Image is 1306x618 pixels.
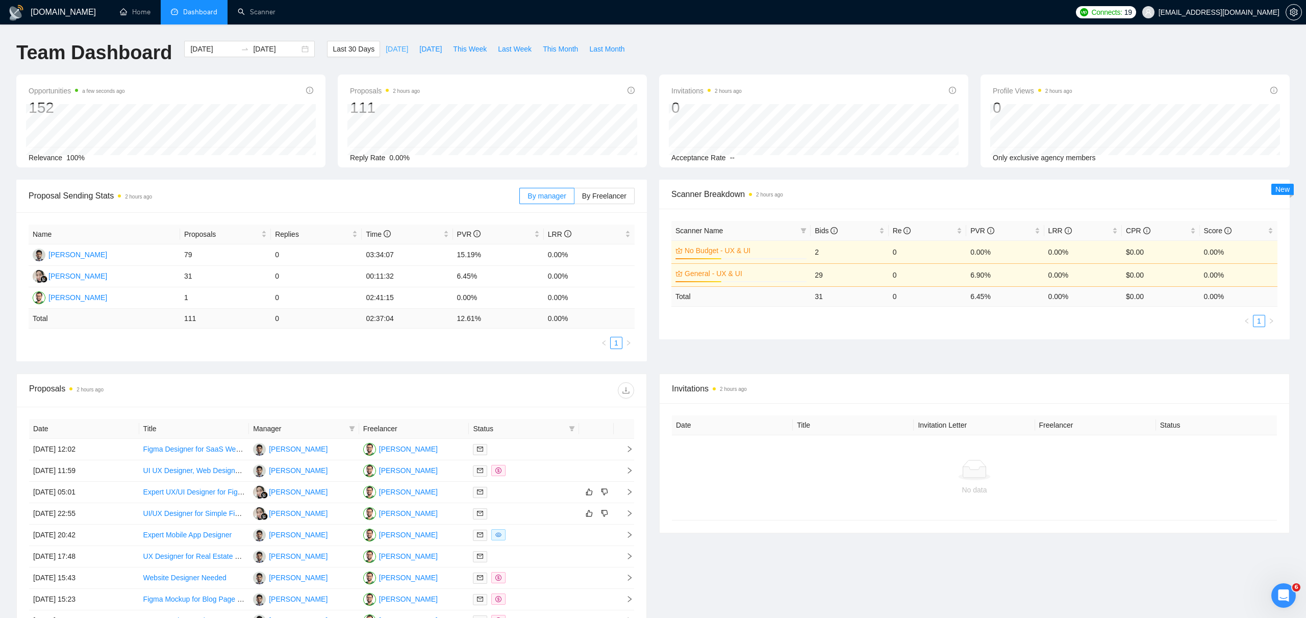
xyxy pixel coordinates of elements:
a: Figma Mockup for Blog Page Header Redesign [143,595,293,603]
td: 0.00% [1200,240,1278,263]
td: 0 [271,266,362,287]
button: right [622,337,635,349]
span: By Freelancer [582,192,626,200]
td: 6.45% [453,266,544,287]
a: RR[PERSON_NAME] [253,509,328,517]
td: 0.00% [544,266,635,287]
img: FK [253,529,266,541]
button: left [598,337,610,349]
td: Expert Mobile App Designer [139,525,249,546]
img: SA [33,291,45,304]
td: Total [29,309,180,329]
span: Reply Rate [350,154,385,162]
a: UI UX Designer, Web Designer for Mobile App Design, SaaS Designer [143,466,366,475]
span: Re [893,227,911,235]
span: Only exclusive agency members [993,154,1096,162]
img: RR [253,486,266,499]
span: Bids [815,227,838,235]
span: info-circle [1143,227,1150,234]
div: [PERSON_NAME] [269,594,328,605]
time: 2 hours ago [756,192,783,197]
a: Website Designer Needed [143,574,227,582]
span: LRR [548,230,571,238]
span: user [1145,9,1152,16]
a: SA[PERSON_NAME] [363,530,438,538]
div: [PERSON_NAME] [269,443,328,455]
th: Replies [271,225,362,244]
img: FK [253,550,266,563]
img: logo [8,5,24,21]
td: 00:11:32 [362,266,453,287]
td: 0 [889,286,966,306]
span: filter [347,421,357,436]
button: setting [1286,4,1302,20]
a: FK[PERSON_NAME] [253,444,328,453]
li: Previous Page [598,337,610,349]
a: 1 [1253,315,1265,327]
td: 0 [271,244,362,266]
img: FK [253,593,266,606]
a: homeHome [120,8,150,16]
span: right [618,467,633,474]
span: info-circle [384,230,391,237]
span: crown [675,270,683,277]
span: Scanner Name [675,227,723,235]
span: right [625,340,632,346]
img: gigradar-bm.png [261,491,268,499]
time: 2 hours ago [715,88,742,94]
div: [PERSON_NAME] [379,529,438,540]
span: By manager [528,192,566,200]
span: eye [495,532,501,538]
a: FK[PERSON_NAME] [253,466,328,474]
span: filter [567,421,577,436]
button: Last 30 Days [327,41,380,57]
span: dislike [601,509,608,517]
span: info-circle [987,227,994,234]
th: Freelancer [359,419,469,439]
li: Previous Page [1241,315,1253,327]
span: 0.00% [389,154,410,162]
span: filter [798,223,809,238]
td: 6.90% [966,263,1044,286]
span: -- [730,154,735,162]
button: dislike [598,507,611,520]
a: SA[PERSON_NAME] [363,444,438,453]
img: SA [363,507,376,520]
td: [DATE] 15:23 [29,589,139,610]
th: Proposals [180,225,271,244]
span: download [618,386,634,394]
span: info-circle [627,87,635,94]
span: CPR [1126,227,1150,235]
td: 0.00% [1044,240,1122,263]
td: 02:37:04 [362,309,453,329]
span: filter [349,426,355,432]
a: UX Designer for Real Estate Web Application [143,552,286,560]
span: mail [477,575,483,581]
img: SA [363,486,376,499]
span: info-circle [1270,87,1277,94]
td: 6.45 % [966,286,1044,306]
time: 2 hours ago [77,387,104,392]
td: [DATE] 17:48 [29,546,139,567]
input: End date [253,43,299,55]
img: RR [33,270,45,283]
button: left [1241,315,1253,327]
a: SA[PERSON_NAME] [363,509,438,517]
td: 0 [271,287,362,309]
td: [DATE] 11:59 [29,460,139,482]
span: dashboard [171,8,178,15]
input: Start date [190,43,237,55]
td: Total [671,286,811,306]
a: SA[PERSON_NAME] [363,487,438,496]
img: gigradar-bm.png [40,276,47,283]
li: Next Page [622,337,635,349]
span: filter [800,228,807,234]
span: right [618,553,633,560]
a: SA[PERSON_NAME] [33,293,107,301]
th: Title [139,419,249,439]
a: setting [1286,8,1302,16]
span: right [618,531,633,538]
span: swap-right [241,45,249,53]
li: 1 [1253,315,1265,327]
span: right [618,488,633,496]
